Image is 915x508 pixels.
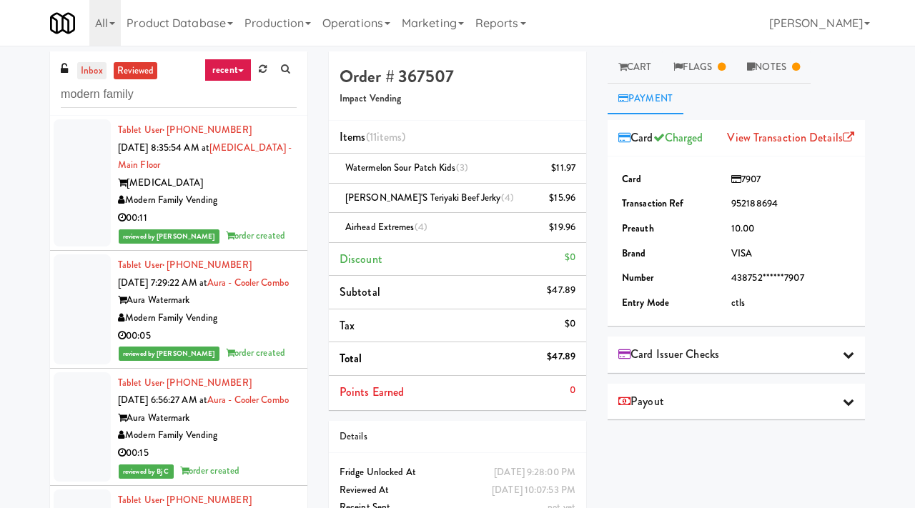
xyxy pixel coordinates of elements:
div: $47.89 [547,348,575,366]
a: Notes [736,51,811,84]
a: Tablet User· [PHONE_NUMBER] [118,258,252,272]
span: (11 ) [366,129,406,145]
span: [DATE] 7:29:22 AM at [118,276,207,289]
span: Subtotal [340,284,380,300]
span: Card Issuer Checks [618,344,719,365]
div: $0 [565,315,575,333]
span: Items [340,129,405,145]
span: Payout [618,391,664,412]
td: VISA [728,241,854,267]
span: Airhead Extremes [345,220,427,234]
div: [DATE] 9:28:00 PM [494,464,575,482]
div: Details [340,428,575,446]
div: $19.96 [549,219,575,236]
span: Tax [340,317,355,334]
img: Micromart [50,11,75,36]
div: 00:11 [118,209,297,227]
span: reviewed by [PERSON_NAME] [119,229,219,244]
span: (4) [501,191,514,204]
div: $47.89 [547,282,575,299]
span: Points Earned [340,384,404,400]
div: 0 [570,382,575,399]
div: 00:05 [118,327,297,345]
td: ctls [728,291,854,316]
a: Flags [663,51,737,84]
input: Search vision orders [61,81,297,108]
span: [PERSON_NAME]'s Teriyaki Beef Jerky [345,191,514,204]
ng-pluralize: items [377,129,402,145]
div: Modern Family Vending [118,309,297,327]
a: inbox [77,62,107,80]
div: Modern Family Vending [118,191,297,209]
div: Reviewed At [340,482,575,499]
div: $15.96 [549,189,575,207]
div: 00:15 [118,444,297,462]
div: [MEDICAL_DATA] [118,174,297,192]
span: order created [226,346,285,359]
span: Total [340,350,362,367]
span: [DATE] 6:56:27 AM at [118,393,207,407]
a: reviewed [114,62,158,80]
span: Discount [340,251,382,267]
div: Aura Watermark [118,292,297,309]
span: reviewed by [PERSON_NAME] [119,347,219,361]
td: Entry Mode [618,291,728,316]
span: order created [226,229,285,242]
span: · [PHONE_NUMBER] [162,493,252,507]
span: Watermelon Sour Patch Kids [345,161,468,174]
span: Charged [653,129,703,146]
div: Fridge Unlocked At [340,464,575,482]
span: order created [180,464,239,477]
a: Payment [608,83,683,115]
td: 10.00 [728,216,854,241]
a: Aura - Cooler Combo [207,393,289,407]
li: Tablet User· [PHONE_NUMBER][DATE] 8:35:54 AM at[MEDICAL_DATA] - Main Floor[MEDICAL_DATA]Modern Fa... [50,116,307,251]
a: Tablet User· [PHONE_NUMBER] [118,123,252,136]
a: Tablet User· [PHONE_NUMBER] [118,376,252,389]
div: [DATE] 10:07:53 PM [492,482,575,499]
div: Modern Family Vending [118,427,297,444]
div: Aura Watermark [118,409,297,427]
span: (3) [456,161,468,174]
div: $0 [565,249,575,267]
td: 952188694 [728,191,854,216]
a: Tablet User· [PHONE_NUMBER] [118,493,252,507]
h4: Order # 367507 [340,67,575,86]
span: reviewed by Bj C [119,464,174,479]
span: (4) [415,220,427,234]
span: Card [618,127,703,149]
span: 7907 [731,172,761,186]
li: Tablet User· [PHONE_NUMBER][DATE] 6:56:27 AM atAura - Cooler ComboAura WatermarkModern Family Ven... [50,369,307,487]
div: Payout [608,384,865,420]
span: · [PHONE_NUMBER] [162,258,252,272]
div: Card Issuer Checks [608,337,865,373]
div: $11.97 [551,159,575,177]
span: · [PHONE_NUMBER] [162,376,252,389]
td: Number [618,266,728,291]
h5: Impact Vending [340,94,575,104]
span: · [PHONE_NUMBER] [162,123,252,136]
td: Transaction Ref [618,191,728,216]
a: recent [204,59,252,81]
td: Card [618,167,728,192]
a: Cart [608,51,663,84]
a: Aura - Cooler Combo [207,276,289,289]
td: Brand [618,241,728,267]
a: View Transaction Details [727,129,854,146]
li: Tablet User· [PHONE_NUMBER][DATE] 7:29:22 AM atAura - Cooler ComboAura WatermarkModern Family Ven... [50,251,307,369]
span: [DATE] 8:35:54 AM at [118,141,209,154]
td: Preauth [618,216,728,241]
